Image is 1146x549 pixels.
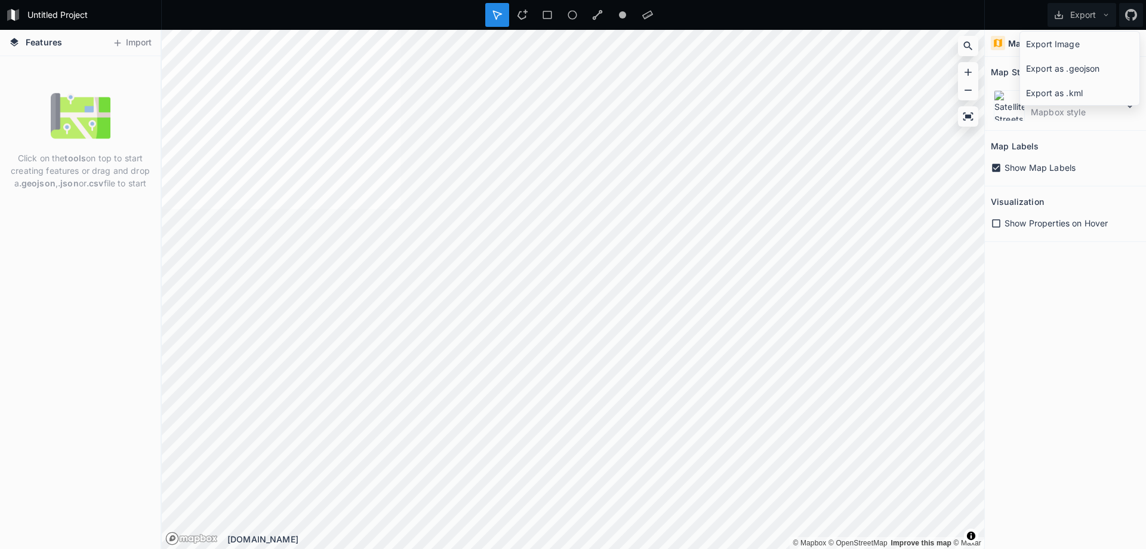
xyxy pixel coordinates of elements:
h2: Map Labels [991,137,1039,155]
span: Toggle attribution [968,529,975,542]
dd: Mapbox style [1031,106,1123,118]
button: Export [1048,3,1116,27]
h2: Map Style [991,63,1032,81]
img: empty [51,86,110,146]
h4: Map and Visuals [1008,37,1078,50]
button: Toggle attribution [964,529,978,543]
img: Satellite-Streets [994,90,1025,121]
h2: Visualization [991,192,1044,211]
a: Map feedback [891,539,951,547]
a: OpenStreetMap [828,539,888,547]
div: Export as .kml [1020,81,1139,105]
p: Click on the on top to start creating features or drag and drop a , or file to start [9,152,152,189]
div: Export Image [1020,32,1139,56]
span: Show Properties on Hover [1005,217,1108,229]
a: Mapbox [793,539,826,547]
span: Show Map Labels [1005,161,1076,174]
button: Import [106,33,158,53]
a: Maxar [954,539,982,547]
strong: tools [64,153,86,163]
strong: .csv [87,178,104,188]
div: [DOMAIN_NAME] [227,533,984,545]
span: Features [26,36,62,48]
a: Mapbox logo [165,532,179,545]
strong: .json [58,178,79,188]
div: Export as .geojson [1020,56,1139,81]
strong: .geojson [19,178,56,188]
a: Mapbox logo [165,532,218,545]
